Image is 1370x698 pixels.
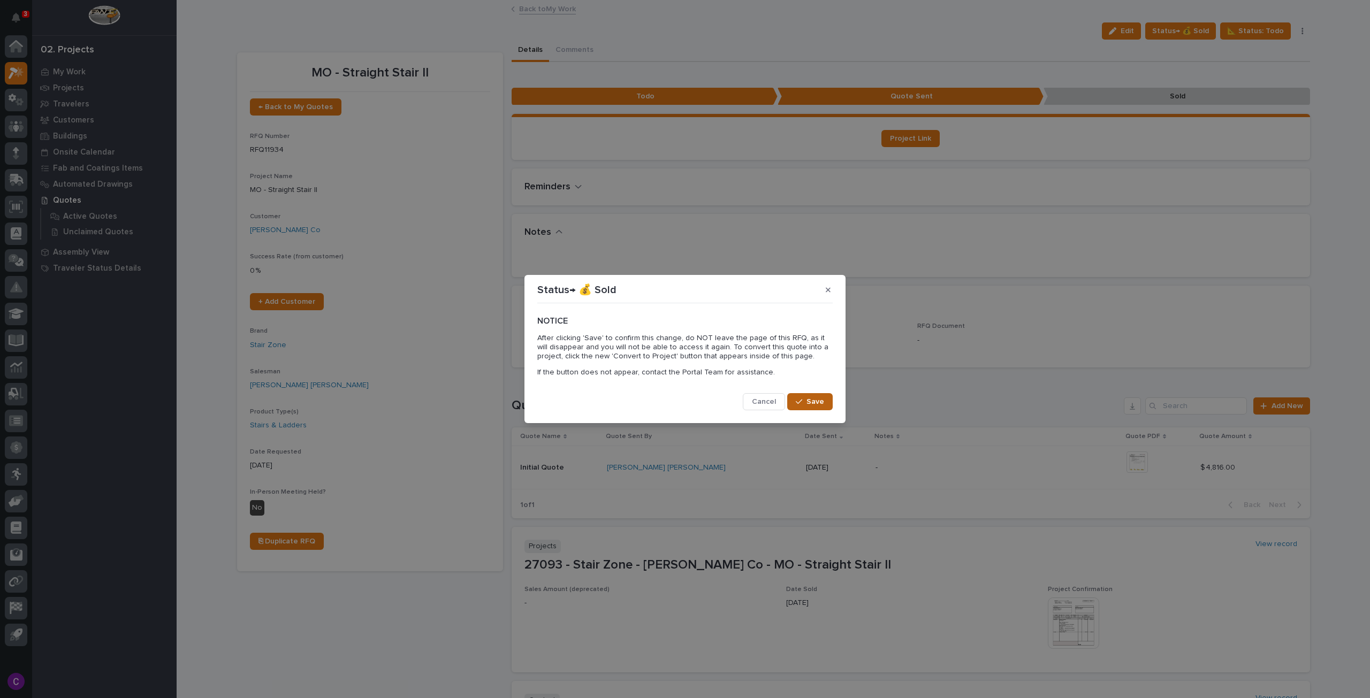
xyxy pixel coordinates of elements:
p: Status→ 💰 Sold [537,283,616,296]
p: After clicking 'Save' to confirm this change, do NOT leave the page of this RFQ, as it will disap... [537,334,833,360]
p: If the button does not appear, contact the Portal Team for assistance. [537,368,833,377]
h2: NOTICE [537,316,833,326]
button: Save [787,393,833,410]
span: Save [806,397,824,406]
button: Cancel [743,393,785,410]
span: Cancel [752,397,776,406]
